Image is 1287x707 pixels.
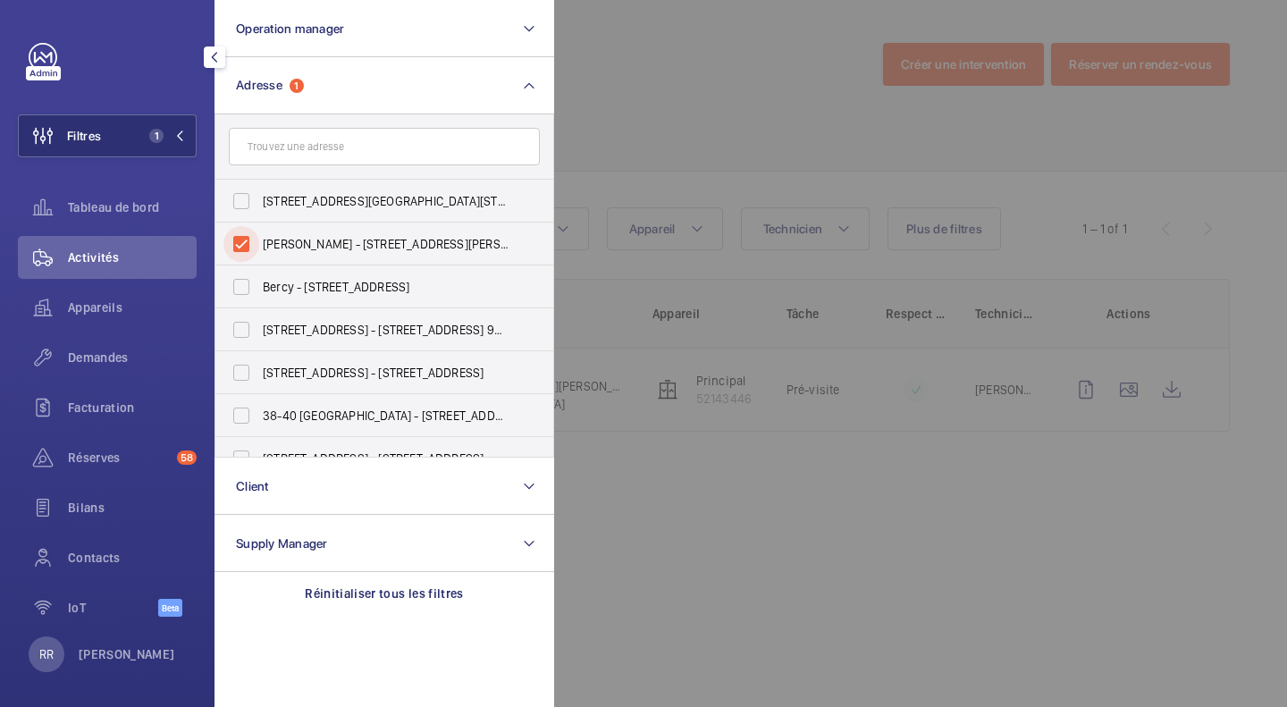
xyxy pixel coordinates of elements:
[18,114,197,157] button: Filtres1
[68,599,158,617] span: IoT
[68,449,170,467] span: Réserves
[39,645,54,663] p: RR
[68,549,197,567] span: Contacts
[149,129,164,143] span: 1
[68,399,197,417] span: Facturation
[68,349,197,366] span: Demandes
[68,499,197,517] span: Bilans
[79,645,175,663] p: [PERSON_NAME]
[158,599,182,617] span: Beta
[177,450,197,465] span: 58
[67,127,101,145] span: Filtres
[68,198,197,216] span: Tableau de bord
[68,299,197,316] span: Appareils
[68,248,197,266] span: Activités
